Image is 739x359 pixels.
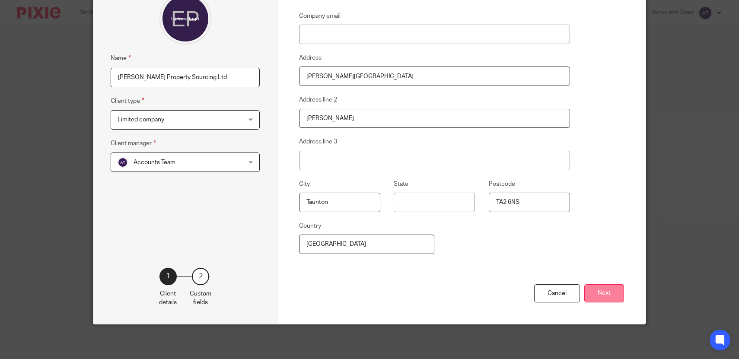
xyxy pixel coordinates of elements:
label: Address [299,54,322,62]
div: 1 [159,268,177,285]
label: City [299,180,310,188]
label: Client type [111,96,144,106]
span: Limited company [118,117,164,123]
label: State [394,180,408,188]
label: Address line 3 [299,137,337,146]
label: Name [111,53,131,63]
button: Next [584,284,624,303]
label: Address line 2 [299,95,337,104]
label: Company email [299,12,341,20]
label: Postcode [489,180,515,188]
span: Accounts Team [134,159,175,165]
img: svg%3E [118,157,128,168]
p: Client details [159,289,177,307]
label: Client manager [111,138,156,148]
div: Cancel [534,284,580,303]
div: 2 [192,268,209,285]
label: Country [299,222,321,230]
p: Custom fields [190,289,211,307]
